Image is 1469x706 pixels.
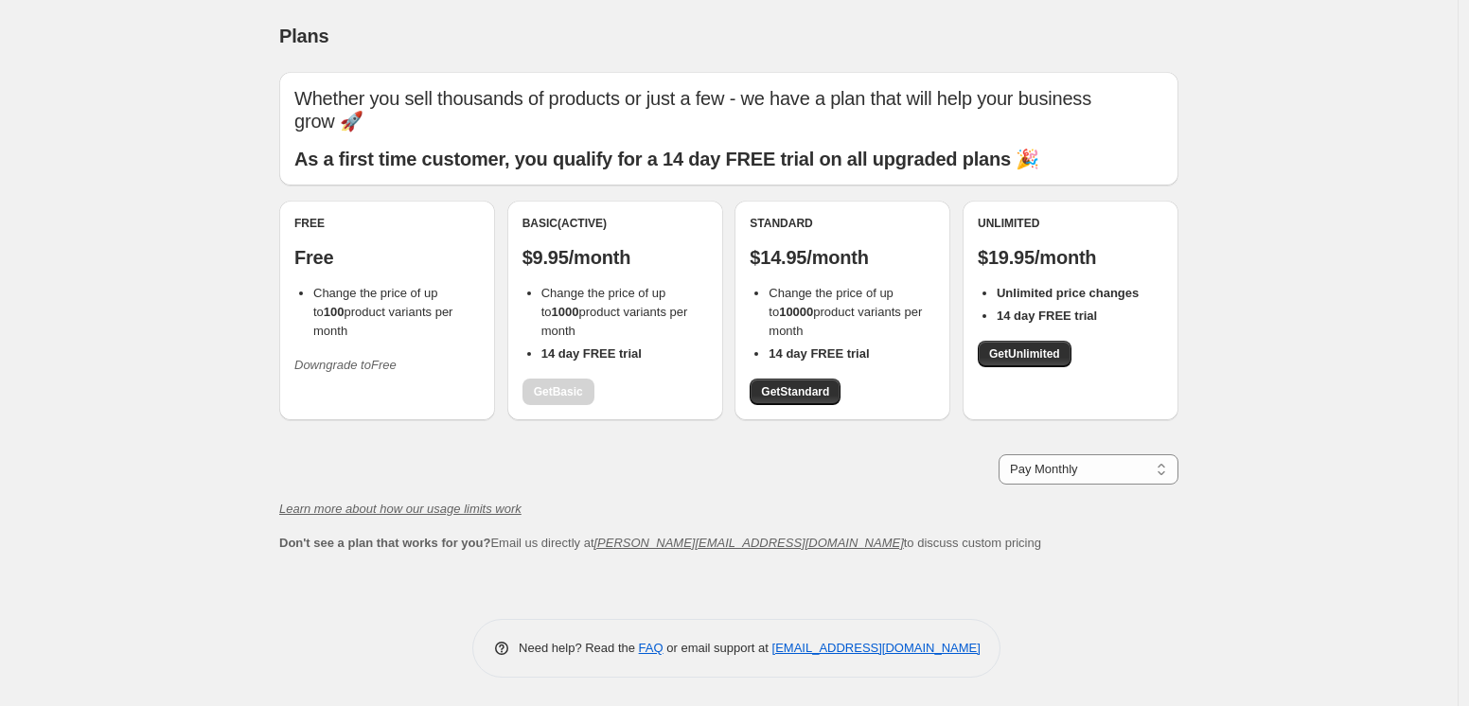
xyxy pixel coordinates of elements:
[294,87,1163,132] p: Whether you sell thousands of products or just a few - we have a plan that will help your busines...
[978,341,1071,367] a: GetUnlimited
[989,346,1060,362] span: Get Unlimited
[769,286,922,338] span: Change the price of up to product variants per month
[750,379,841,405] a: GetStandard
[313,286,452,338] span: Change the price of up to product variants per month
[541,286,688,338] span: Change the price of up to product variants per month
[639,641,664,655] a: FAQ
[279,536,1041,550] span: Email us directly at to discuss custom pricing
[522,216,708,231] div: Basic (Active)
[978,246,1163,269] p: $19.95/month
[294,216,480,231] div: Free
[279,502,522,516] a: Learn more about how our usage limits work
[294,246,480,269] p: Free
[750,216,935,231] div: Standard
[324,305,345,319] b: 100
[769,346,869,361] b: 14 day FREE trial
[279,26,328,46] span: Plans
[779,305,813,319] b: 10000
[997,309,1097,323] b: 14 day FREE trial
[519,641,639,655] span: Need help? Read the
[294,149,1039,169] b: As a first time customer, you qualify for a 14 day FREE trial on all upgraded plans 🎉
[997,286,1139,300] b: Unlimited price changes
[283,350,408,380] button: Downgrade toFree
[279,536,490,550] b: Don't see a plan that works for you?
[594,536,904,550] a: [PERSON_NAME][EMAIL_ADDRESS][DOMAIN_NAME]
[541,346,642,361] b: 14 day FREE trial
[294,358,397,372] i: Downgrade to Free
[761,384,829,399] span: Get Standard
[522,246,708,269] p: $9.95/month
[750,246,935,269] p: $14.95/month
[552,305,579,319] b: 1000
[664,641,772,655] span: or email support at
[978,216,1163,231] div: Unlimited
[772,641,981,655] a: [EMAIL_ADDRESS][DOMAIN_NAME]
